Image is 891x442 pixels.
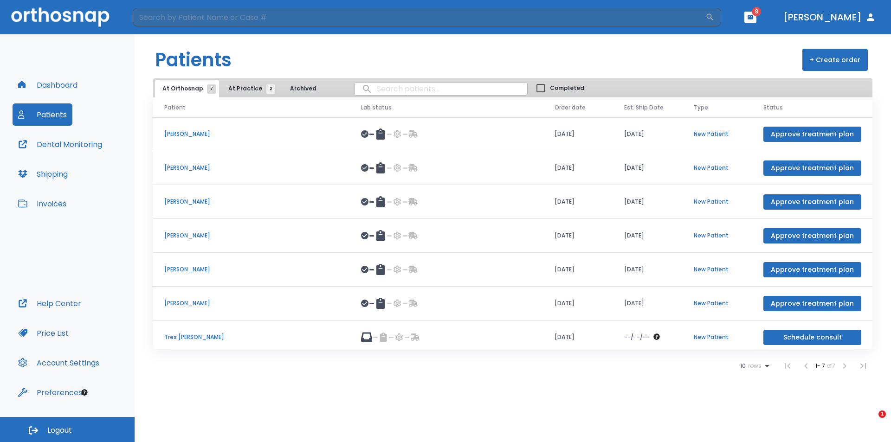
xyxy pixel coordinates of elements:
[752,7,761,16] span: 8
[164,164,339,172] p: [PERSON_NAME]
[355,80,527,98] input: search
[80,388,89,397] div: Tooltip anchor
[624,103,664,112] span: Est. Ship Date
[280,80,326,97] button: Archived
[164,299,339,307] p: [PERSON_NAME]
[164,231,339,240] p: [PERSON_NAME]
[11,7,110,26] img: Orthosnap
[207,84,216,94] span: 7
[694,103,708,112] span: Type
[361,103,392,112] span: Lab status
[763,127,861,142] button: Approve treatment plan
[266,84,275,94] span: 2
[763,160,861,176] button: Approve treatment plan
[859,410,882,433] iframe: Intercom live chat
[543,117,613,151] td: [DATE]
[543,219,613,253] td: [DATE]
[878,410,886,418] span: 1
[13,352,105,374] button: Account Settings
[694,164,741,172] p: New Patient
[746,363,762,369] span: rows
[763,103,783,112] span: Status
[763,194,861,210] button: Approve treatment plan
[164,130,339,138] p: [PERSON_NAME]
[694,231,741,240] p: New Patient
[613,151,683,185] td: [DATE]
[543,253,613,287] td: [DATE]
[164,103,186,112] span: Patient
[543,287,613,320] td: [DATE]
[802,49,868,71] button: + Create order
[155,80,328,97] div: tabs
[740,363,746,369] span: 10
[763,296,861,311] button: Approve treatment plan
[13,192,72,215] button: Invoices
[763,262,861,277] button: Approve treatment plan
[624,333,671,341] div: The date will be available after approving treatment plan
[155,46,232,74] h1: Patients
[555,103,586,112] span: Order date
[228,84,271,93] span: At Practice
[694,198,741,206] p: New Patient
[694,333,741,341] p: New Patient
[624,333,649,341] p: --/--/--
[613,287,683,320] td: [DATE]
[47,425,72,436] span: Logout
[13,322,74,344] button: Price List
[13,292,87,314] button: Help Center
[13,133,108,155] button: Dental Monitoring
[164,265,339,274] p: [PERSON_NAME]
[613,253,683,287] td: [DATE]
[13,74,83,96] button: Dashboard
[133,8,705,26] input: Search by Patient Name or Case #
[694,265,741,274] p: New Patient
[613,219,683,253] td: [DATE]
[543,185,613,219] td: [DATE]
[694,299,741,307] p: New Patient
[13,103,72,126] button: Patients
[694,130,741,138] p: New Patient
[613,117,683,151] td: [DATE]
[13,381,88,404] button: Preferences
[164,198,339,206] p: [PERSON_NAME]
[162,84,212,93] span: At Orthosnap
[780,9,880,26] button: [PERSON_NAME]
[13,163,73,185] button: Shipping
[763,228,861,243] button: Approve treatment plan
[550,84,584,92] span: Completed
[826,362,835,370] span: of 7
[543,151,613,185] td: [DATE]
[763,330,861,345] button: Schedule consult
[164,333,339,341] p: Tres [PERSON_NAME]
[613,185,683,219] td: [DATE]
[543,320,613,354] td: [DATE]
[815,362,826,370] span: 1 - 7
